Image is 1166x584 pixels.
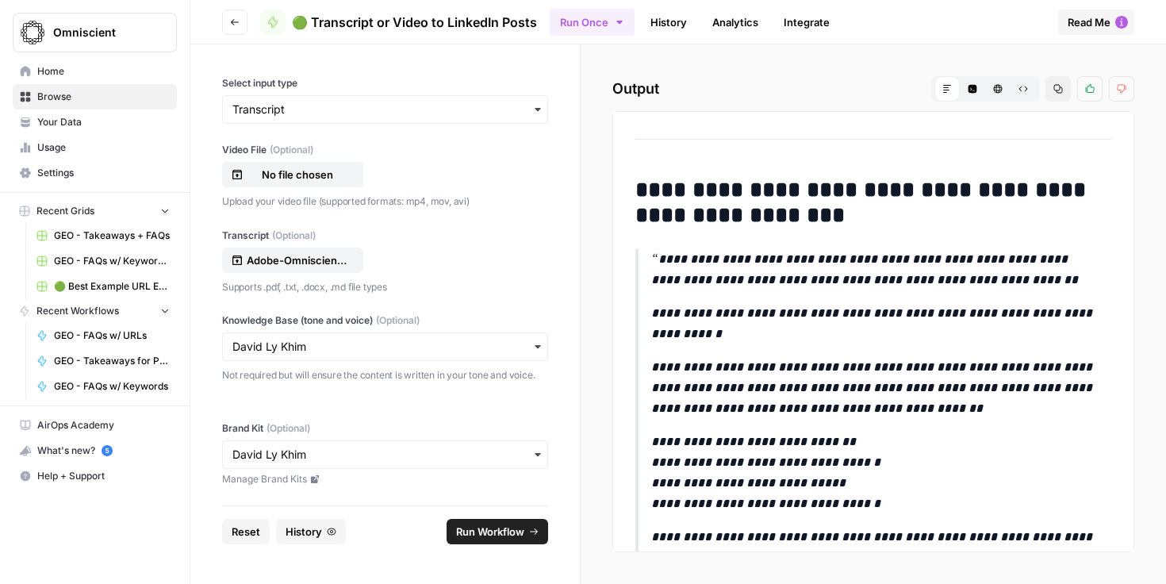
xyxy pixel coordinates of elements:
[1058,10,1134,35] button: Read Me
[29,374,177,399] a: GEO - FAQs w/ Keywords
[36,204,94,218] span: Recent Grids
[37,166,170,180] span: Settings
[13,160,177,186] a: Settings
[222,367,548,383] p: Not required but will ensure the content is written in your tone and voice.
[222,519,270,544] button: Reset
[29,274,177,299] a: 🟢 Best Example URL Extractor Grid (2)
[54,354,170,368] span: GEO - Takeaways for Published Content
[232,339,538,355] input: David Ly Khim
[29,323,177,348] a: GEO - FAQs w/ URLs
[222,143,548,157] label: Video File
[286,524,322,540] span: History
[222,313,548,328] label: Knowledge Base (tone and voice)
[774,10,839,35] a: Integrate
[222,162,363,187] button: No file chosen
[703,10,768,35] a: Analytics
[232,447,538,463] input: David Ly Khim
[1068,14,1110,30] span: Read Me
[54,379,170,394] span: GEO - FAQs w/ Keywords
[222,421,548,436] label: Brand Kit
[105,447,109,455] text: 5
[232,102,538,117] input: Transcript
[13,199,177,223] button: Recent Grids
[37,469,170,483] span: Help + Support
[54,279,170,294] span: 🟢 Best Example URL Extractor Grid (2)
[222,76,548,90] label: Select input type
[29,248,177,274] a: GEO - FAQs w/ Keywords Grid
[232,524,260,540] span: Reset
[247,167,348,182] p: No file chosen
[54,328,170,343] span: GEO - FAQs w/ URLs
[376,313,420,328] span: (Optional)
[267,421,310,436] span: (Optional)
[36,304,119,318] span: Recent Workflows
[13,13,177,52] button: Workspace: Omniscient
[37,115,170,129] span: Your Data
[13,439,176,463] div: What's new?
[54,229,170,243] span: GEO - Takeaways + FAQs
[222,229,548,243] label: Transcript
[37,418,170,432] span: AirOps Academy
[13,109,177,135] a: Your Data
[292,13,537,32] span: 🟢 Transcript or Video to LinkedIn Posts
[29,348,177,374] a: GEO - Takeaways for Published Content
[270,143,313,157] span: (Optional)
[37,64,170,79] span: Home
[447,519,548,544] button: Run Workflow
[222,472,548,486] a: Manage Brand Kits
[37,140,170,155] span: Usage
[13,413,177,438] a: AirOps Academy
[13,438,177,463] button: What's new? 5
[260,10,537,35] a: 🟢 Transcript or Video to LinkedIn Posts
[29,223,177,248] a: GEO - Takeaways + FAQs
[53,25,149,40] span: Omniscient
[276,519,346,544] button: History
[13,463,177,489] button: Help + Support
[13,59,177,84] a: Home
[612,76,1134,102] h2: Output
[13,299,177,323] button: Recent Workflows
[641,10,696,35] a: History
[13,135,177,160] a: Usage
[102,445,113,456] a: 5
[272,229,316,243] span: (Optional)
[54,254,170,268] span: GEO - FAQs w/ Keywords Grid
[37,90,170,104] span: Browse
[222,194,548,209] p: Upload your video file (supported formats: mp4, mov, avi)
[18,18,47,47] img: Omniscient Logo
[222,248,363,273] button: Adobe-Omniscient-SEO-LLM-for-ALM-fd9b8aac-1c2b.pdf
[550,9,635,36] button: Run Once
[13,84,177,109] a: Browse
[456,524,524,540] span: Run Workflow
[222,279,548,295] p: Supports .pdf, .txt, .docx, .md file types
[247,252,348,268] p: Adobe-Omniscient-SEO-LLM-for-ALM-fd9b8aac-1c2b.pdf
